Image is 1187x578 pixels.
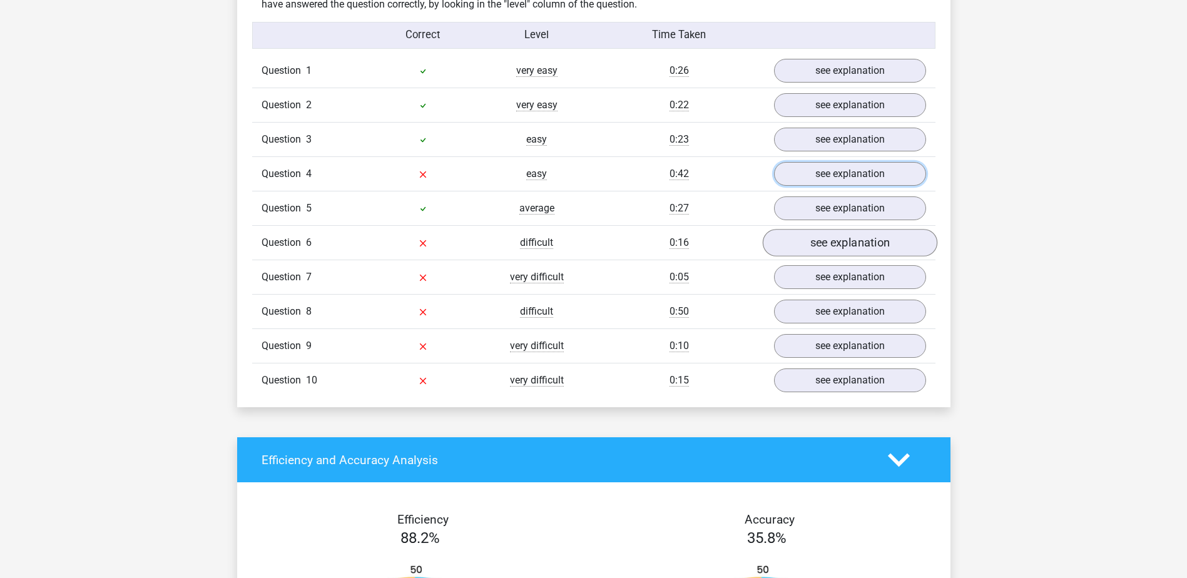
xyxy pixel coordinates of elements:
[262,512,584,527] h4: Efficiency
[670,64,689,77] span: 0:26
[262,132,306,147] span: Question
[366,28,480,43] div: Correct
[262,63,306,78] span: Question
[510,374,564,387] span: very difficult
[774,300,926,323] a: see explanation
[526,168,547,180] span: easy
[520,236,553,249] span: difficult
[670,271,689,283] span: 0:05
[306,133,312,145] span: 3
[306,168,312,180] span: 4
[774,162,926,186] a: see explanation
[774,59,926,83] a: see explanation
[262,270,306,285] span: Question
[762,230,937,257] a: see explanation
[747,529,787,547] span: 35.8%
[262,235,306,250] span: Question
[608,512,931,527] h4: Accuracy
[516,99,558,111] span: very easy
[262,453,869,467] h4: Efficiency and Accuracy Analysis
[306,271,312,283] span: 7
[262,338,306,353] span: Question
[670,305,689,318] span: 0:50
[670,202,689,215] span: 0:27
[306,202,312,214] span: 5
[670,99,689,111] span: 0:22
[262,201,306,216] span: Question
[262,373,306,388] span: Question
[262,98,306,113] span: Question
[510,271,564,283] span: very difficult
[262,166,306,181] span: Question
[774,196,926,220] a: see explanation
[480,28,594,43] div: Level
[306,374,317,386] span: 10
[670,236,689,249] span: 0:16
[774,93,926,117] a: see explanation
[670,133,689,146] span: 0:23
[306,236,312,248] span: 6
[670,374,689,387] span: 0:15
[774,368,926,392] a: see explanation
[516,64,558,77] span: very easy
[670,168,689,180] span: 0:42
[519,202,554,215] span: average
[526,133,547,146] span: easy
[774,265,926,289] a: see explanation
[670,340,689,352] span: 0:10
[306,64,312,76] span: 1
[593,28,764,43] div: Time Taken
[774,334,926,358] a: see explanation
[262,304,306,319] span: Question
[400,529,440,547] span: 88.2%
[306,340,312,352] span: 9
[306,305,312,317] span: 8
[520,305,553,318] span: difficult
[306,99,312,111] span: 2
[774,128,926,151] a: see explanation
[510,340,564,352] span: very difficult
